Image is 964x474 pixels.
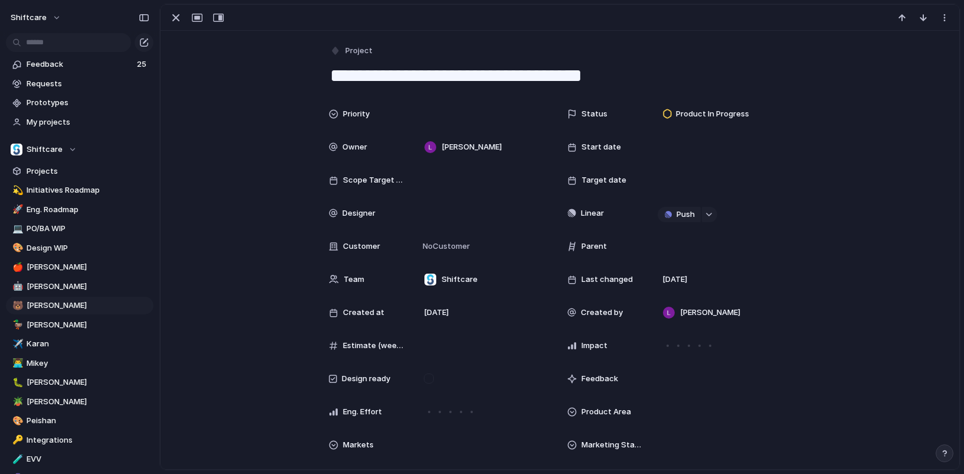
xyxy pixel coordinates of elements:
[6,335,153,353] div: ✈️Karan
[11,453,22,465] button: 🧪
[328,43,376,60] button: Project
[581,307,623,319] span: Created by
[581,207,604,219] span: Linear
[11,319,22,331] button: 🦆
[343,108,370,120] span: Priority
[12,241,21,255] div: 🎨
[343,406,382,418] span: Eng. Effort
[345,45,372,57] span: Project
[6,239,153,257] a: 🎨Design WIP
[11,261,22,273] button: 🍎
[6,297,153,314] a: 🐻[PERSON_NAME]
[27,97,149,109] span: Prototypes
[342,373,390,385] span: Design ready
[11,376,22,388] button: 🐛
[6,374,153,391] a: 🐛[PERSON_NAME]
[680,307,740,319] span: [PERSON_NAME]
[581,241,607,252] span: Parent
[343,340,404,352] span: Estimate (weeks)
[11,338,22,350] button: ✈️
[6,355,153,372] div: 👨‍💻Mikey
[6,220,153,238] a: 💻PO/BA WIP
[581,174,626,186] span: Target date
[11,434,22,446] button: 🔑
[6,316,153,334] a: 🦆[PERSON_NAME]
[12,184,21,197] div: 💫
[343,307,384,319] span: Created at
[12,453,21,466] div: 🧪
[442,141,502,153] span: [PERSON_NAME]
[12,337,21,351] div: ✈️
[343,174,404,186] span: Scope Target Date
[6,94,153,112] a: Prototypes
[6,201,153,219] a: 🚀Eng. Roadmap
[6,141,153,158] button: Shiftcare
[27,396,149,408] span: [PERSON_NAME]
[6,258,153,276] a: 🍎[PERSON_NAME]
[677,209,695,220] span: Push
[581,373,618,385] span: Feedback
[6,113,153,131] a: My projects
[27,338,149,350] span: Karan
[11,415,22,427] button: 🎨
[12,376,21,389] div: 🐛
[342,141,367,153] span: Owner
[581,141,621,153] span: Start date
[27,376,149,388] span: [PERSON_NAME]
[581,439,643,451] span: Marketing Status
[6,412,153,430] a: 🎨Peishan
[27,223,149,235] span: PO/BA WIP
[6,75,153,93] a: Requests
[12,203,21,216] div: 🚀
[11,184,22,196] button: 💫
[27,116,149,128] span: My projects
[6,393,153,411] a: 🪴[PERSON_NAME]
[676,108,749,120] span: Product In Progress
[27,144,63,155] span: Shiftcare
[11,281,22,293] button: 🤖
[11,12,47,24] span: shiftcare
[419,241,470,252] span: No Customer
[11,300,22,311] button: 🐻
[442,274,478,285] span: Shiftcare
[27,78,149,90] span: Requests
[343,439,374,451] span: Markets
[581,340,607,352] span: Impact
[662,274,687,285] span: [DATE]
[27,415,149,427] span: Peishan
[27,281,149,293] span: [PERSON_NAME]
[12,318,21,332] div: 🦆
[424,307,449,319] span: [DATE]
[12,280,21,293] div: 🤖
[11,204,22,216] button: 🚀
[27,434,149,446] span: Integrations
[27,204,149,216] span: Eng. Roadmap
[137,59,149,70] span: 25
[581,274,633,285] span: Last changed
[581,406,631,418] span: Product Area
[12,261,21,274] div: 🍎
[6,278,153,296] a: 🤖[PERSON_NAME]
[11,242,22,254] button: 🎨
[581,108,607,120] span: Status
[27,242,149,254] span: Design WIP
[12,299,21,313] div: 🐻
[12,395,21,408] div: 🪴
[27,300,149,311] span: [PERSON_NAME]
[11,358,22,369] button: 👨‍💻
[12,414,21,428] div: 🎨
[658,207,701,222] button: Push
[6,181,153,199] a: 💫Initiatives Roadmap
[12,222,21,236] div: 💻
[27,358,149,369] span: Mikey
[6,431,153,449] div: 🔑Integrations
[27,184,149,196] span: Initiatives Roadmap
[6,450,153,468] a: 🧪EVV
[27,261,149,273] span: [PERSON_NAME]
